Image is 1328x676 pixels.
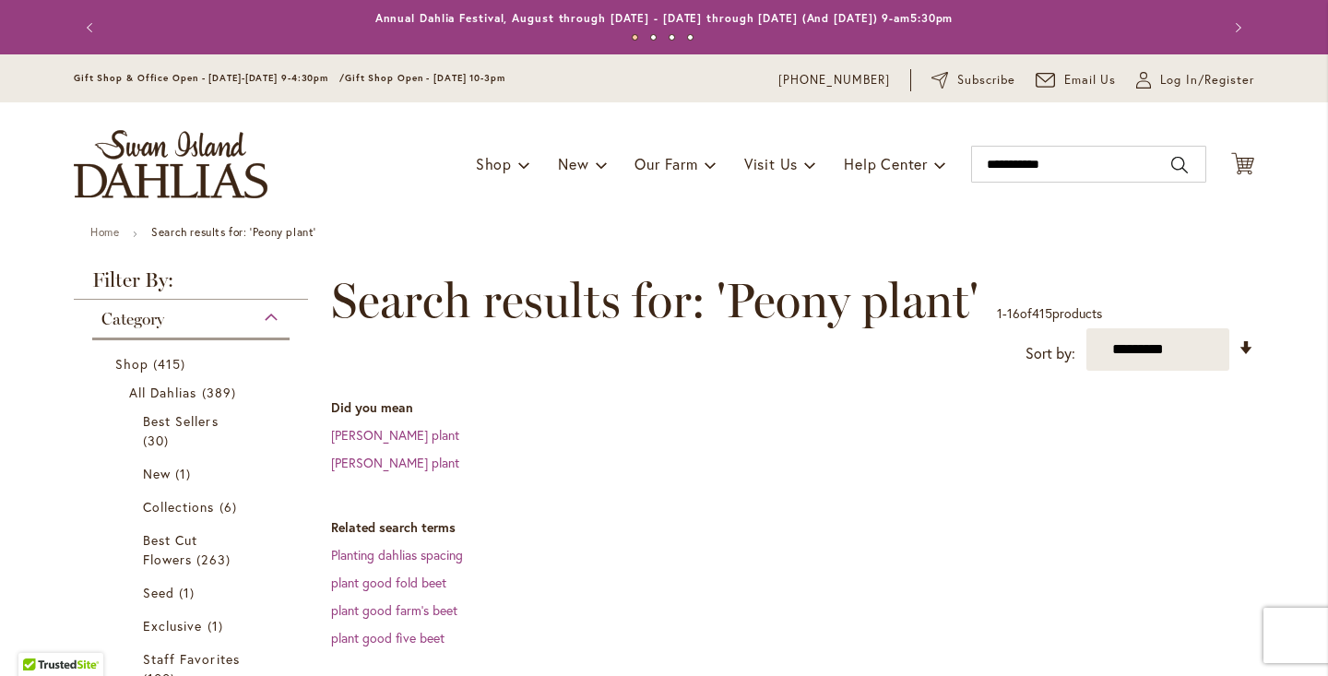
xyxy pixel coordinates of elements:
[1007,304,1020,322] span: 16
[331,601,457,619] a: plant good farm's beet
[331,398,1254,417] dt: Did you mean
[1136,71,1254,89] a: Log In/Register
[650,34,657,41] button: 2 of 4
[175,464,196,483] span: 1
[1217,9,1254,46] button: Next
[331,426,459,444] a: [PERSON_NAME] plant
[331,454,459,471] a: [PERSON_NAME] plant
[143,497,243,516] a: Collections
[196,550,234,569] span: 263
[1064,71,1117,89] span: Email Us
[202,383,241,402] span: 389
[1036,71,1117,89] a: Email Us
[129,383,257,402] a: All Dahlias
[744,154,798,173] span: Visit Us
[74,72,345,84] span: Gift Shop & Office Open - [DATE]-[DATE] 9-4:30pm /
[931,71,1015,89] a: Subscribe
[151,225,316,239] strong: Search results for: 'Peony plant'
[1160,71,1254,89] span: Log In/Register
[632,34,638,41] button: 1 of 4
[1026,337,1075,371] label: Sort by:
[476,154,512,173] span: Shop
[115,354,271,374] a: Shop
[331,629,445,646] a: plant good five beet
[143,583,243,602] a: Seed
[997,299,1102,328] p: - of products
[129,384,197,401] span: All Dahlias
[143,617,202,634] span: Exclusive
[669,34,675,41] button: 3 of 4
[143,530,243,569] a: Best Cut Flowers
[115,355,148,373] span: Shop
[331,273,978,328] span: Search results for: 'Peony plant'
[143,616,243,635] a: Exclusive
[143,531,197,568] span: Best Cut Flowers
[219,497,242,516] span: 6
[844,154,928,173] span: Help Center
[957,71,1015,89] span: Subscribe
[778,71,890,89] a: [PHONE_NUMBER]
[143,431,173,450] span: 30
[345,72,505,84] span: Gift Shop Open - [DATE] 10-3pm
[143,411,243,450] a: Best Sellers
[558,154,588,173] span: New
[143,650,240,668] span: Staff Favorites
[90,225,119,239] a: Home
[1032,304,1052,322] span: 415
[14,611,65,662] iframe: Launch Accessibility Center
[179,583,199,602] span: 1
[207,616,228,635] span: 1
[331,518,1254,537] dt: Related search terms
[143,412,219,430] span: Best Sellers
[74,130,267,198] a: store logo
[143,465,171,482] span: New
[153,354,190,374] span: 415
[687,34,694,41] button: 4 of 4
[143,464,243,483] a: New
[331,574,446,591] a: plant good fold beet
[331,546,463,563] a: Planting dahlias spacing
[143,584,174,601] span: Seed
[997,304,1002,322] span: 1
[143,498,215,516] span: Collections
[74,270,308,300] strong: Filter By:
[375,11,954,25] a: Annual Dahlia Festival, August through [DATE] - [DATE] through [DATE] (And [DATE]) 9-am5:30pm
[101,309,164,329] span: Category
[634,154,697,173] span: Our Farm
[74,9,111,46] button: Previous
